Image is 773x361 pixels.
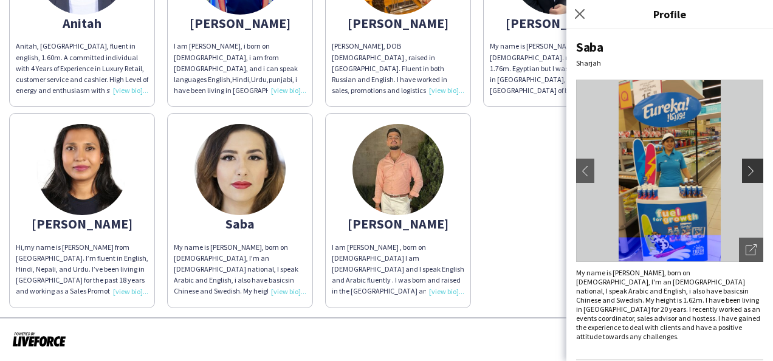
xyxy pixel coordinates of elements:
[352,124,444,215] img: thumb-64637e2ec6bf1.jpeg
[16,18,148,29] div: Anitah
[332,41,464,96] div: [PERSON_NAME], DOB [DEMOGRAPHIC_DATA] , raised in [GEOGRAPHIC_DATA]. Fluent in both Russian and E...
[332,242,464,297] div: I am [PERSON_NAME] , born on [DEMOGRAPHIC_DATA] I am [DEMOGRAPHIC_DATA] and I speak English and A...
[490,18,622,29] div: [PERSON_NAME]
[194,124,286,215] img: thumb-65a16e383d171.jpeg
[332,218,464,229] div: [PERSON_NAME]
[566,6,773,22] h3: Profile
[174,18,306,29] div: [PERSON_NAME]
[174,218,306,229] div: Saba
[174,242,306,297] div: My name is [PERSON_NAME], born on [DEMOGRAPHIC_DATA], I'm an [DEMOGRAPHIC_DATA] national, I speak...
[16,41,148,96] div: Anitah, [GEOGRAPHIC_DATA], fluent in english, 1.60m. A committed individual with 4 Years of Exper...
[174,41,306,96] div: I am [PERSON_NAME], i born on [DEMOGRAPHIC_DATA], i am from [DEMOGRAPHIC_DATA], and i can speak l...
[739,238,763,262] div: Open photos pop-in
[576,268,763,341] div: My name is [PERSON_NAME], born on [DEMOGRAPHIC_DATA], I'm an [DEMOGRAPHIC_DATA] national, I speak...
[576,39,763,55] div: Saba
[12,331,66,348] img: Powered by Liveforce
[576,80,763,262] img: Crew avatar or photo
[332,18,464,29] div: [PERSON_NAME]
[490,41,622,96] div: My name is [PERSON_NAME] born on [DEMOGRAPHIC_DATA]. my height is 1.76m. Egyptian but I was born ...
[16,242,148,297] div: Hi,my name is [PERSON_NAME] from [GEOGRAPHIC_DATA]. I’m fluent in English, Hindi, Nepali, and Urd...
[36,124,128,215] img: thumb-6682d4f726580.jpg
[576,58,763,67] div: Sharjah
[16,218,148,229] div: [PERSON_NAME]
